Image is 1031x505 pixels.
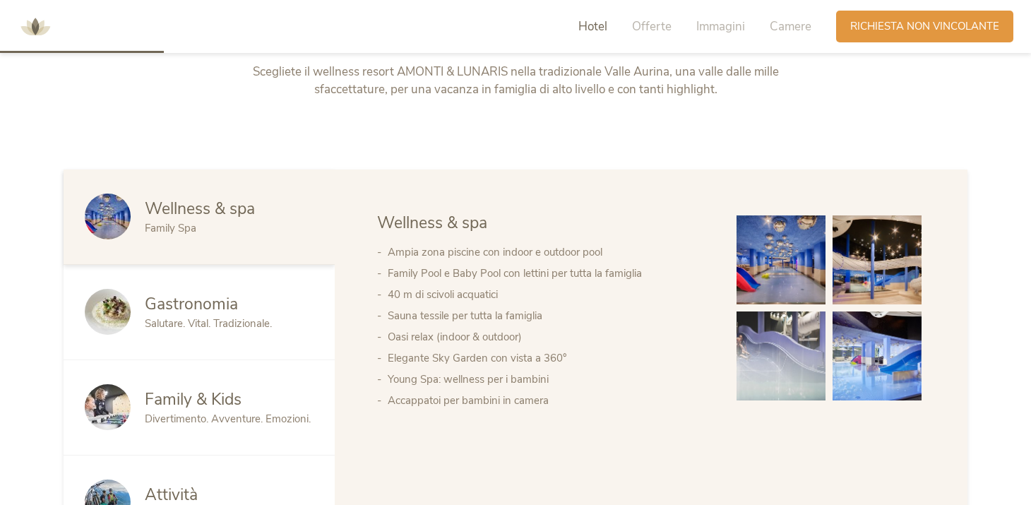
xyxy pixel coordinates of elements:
[388,305,708,326] li: Sauna tessile per tutta la famiglia
[377,212,487,234] span: Wellness & spa
[388,263,708,284] li: Family Pool e Baby Pool con lettini per tutta la famiglia
[145,412,311,426] span: Divertimento. Avventure. Emozioni.
[388,390,708,411] li: Accappatoi per bambini in camera
[388,326,708,347] li: Oasi relax (indoor & outdoor)
[770,18,811,35] span: Camere
[696,18,745,35] span: Immagini
[145,198,255,220] span: Wellness & spa
[221,63,811,99] p: Scegliete il wellness resort AMONTI & LUNARIS nella tradizionale Valle Aurina, una valle dalle mi...
[850,19,999,34] span: Richiesta non vincolante
[145,221,196,235] span: Family Spa
[145,293,238,315] span: Gastronomia
[632,18,672,35] span: Offerte
[388,284,708,305] li: 40 m di scivoli acquatici
[388,242,708,263] li: Ampia zona piscine con indoor e outdoor pool
[14,6,56,48] img: AMONTI & LUNARIS Wellnessresort
[145,316,272,331] span: Salutare. Vital. Tradizionale.
[388,369,708,390] li: Young Spa: wellness per i bambini
[578,18,607,35] span: Hotel
[14,21,56,31] a: AMONTI & LUNARIS Wellnessresort
[145,388,242,410] span: Family & Kids
[388,347,708,369] li: Elegante Sky Garden con vista a 360°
